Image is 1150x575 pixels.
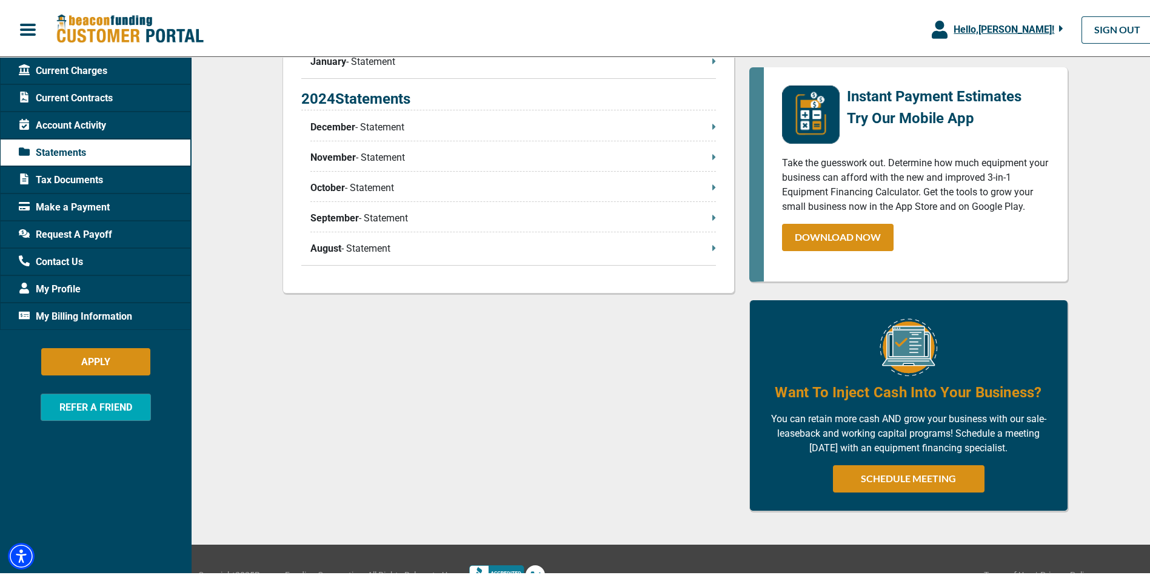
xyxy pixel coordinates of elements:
[56,12,204,42] img: Beacon Funding Customer Portal Logo
[782,221,894,249] a: DOWNLOAD NOW
[301,86,716,108] p: 2024 Statements
[310,178,716,193] p: - Statement
[782,153,1049,212] p: Take the guesswork out. Determine how much equipment your business can afford with the new and im...
[19,280,81,294] span: My Profile
[19,143,86,158] span: Statements
[768,409,1049,453] p: You can retain more cash AND grow your business with our sale-leaseback and working capital progr...
[310,52,346,67] span: January
[880,316,937,374] img: Equipment Financing Online Image
[310,178,345,193] span: October
[954,21,1054,33] span: Hello, [PERSON_NAME] !
[19,225,112,240] span: Request A Payoff
[19,170,103,185] span: Tax Documents
[41,391,151,419] button: REFER A FRIEND
[19,307,132,321] span: My Billing Information
[782,83,840,141] img: mobile-app-logo.png
[8,540,35,567] div: Accessibility Menu
[833,463,985,490] a: SCHEDULE MEETING
[19,89,113,103] span: Current Contracts
[310,239,716,254] p: - Statement
[847,105,1021,127] p: Try Our Mobile App
[19,198,110,212] span: Make a Payment
[310,209,716,223] p: - Statement
[310,239,341,254] span: August
[310,148,356,163] span: November
[19,61,107,76] span: Current Charges
[310,148,716,163] p: - Statement
[310,118,355,132] span: December
[847,83,1021,105] p: Instant Payment Estimates
[310,209,359,223] span: September
[41,346,150,373] button: APPLY
[19,252,83,267] span: Contact Us
[310,118,716,132] p: - Statement
[19,116,106,130] span: Account Activity
[310,52,716,67] p: - Statement
[775,380,1041,400] h4: Want To Inject Cash Into Your Business?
